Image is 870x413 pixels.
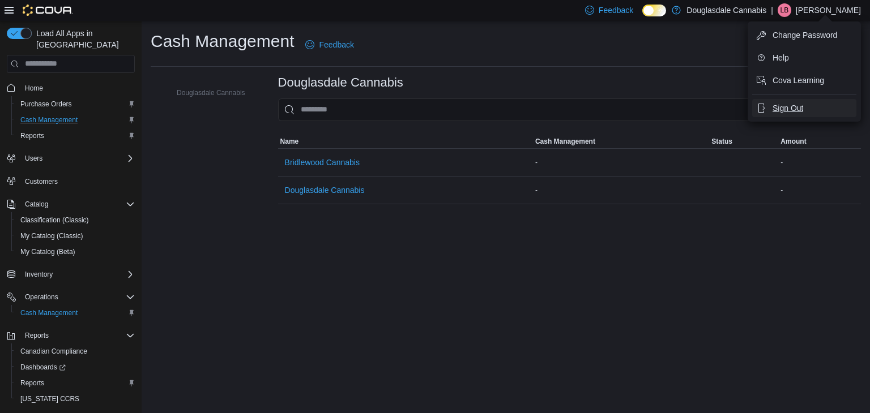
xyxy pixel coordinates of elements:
a: Dashboards [16,360,70,374]
button: Inventory [2,266,139,282]
span: Cash Management [16,306,135,320]
span: Reports [25,331,49,340]
button: Inventory [20,268,57,281]
span: Cash Management [535,137,595,146]
button: Douglasdale Cannabis [161,86,250,100]
button: Sign Out [752,99,856,117]
input: This is a search bar. As you type, the results lower in the page will automatically filter. [278,98,861,121]
p: Douglasdale Cannabis [686,3,766,17]
span: Purchase Orders [20,100,72,109]
h3: Douglasdale Cannabis [278,76,403,89]
span: Status [711,137,732,146]
div: - [533,183,709,197]
button: Catalog [20,197,53,211]
button: Cash Management [11,305,139,321]
button: Users [2,150,139,166]
button: Change Password [752,26,856,44]
a: Classification (Classic) [16,213,93,227]
span: Catalog [25,200,48,209]
span: Sign Out [773,102,803,114]
button: Reports [11,375,139,391]
span: My Catalog (Classic) [20,231,83,240]
button: My Catalog (Classic) [11,228,139,244]
div: - [778,183,861,197]
span: Feedback [599,5,633,16]
span: Load All Apps in [GEOGRAPHIC_DATA] [32,28,135,50]
button: Cash Management [11,112,139,128]
div: Lucas Bordin [778,3,791,17]
a: Feedback [301,33,358,56]
span: Canadian Compliance [20,347,87,356]
button: Operations [2,289,139,305]
p: [PERSON_NAME] [796,3,861,17]
a: [US_STATE] CCRS [16,392,84,406]
a: Cash Management [16,306,82,320]
a: Reports [16,129,49,143]
span: Change Password [773,29,837,41]
span: Home [20,81,135,95]
span: Classification (Classic) [20,216,89,225]
a: Dashboards [11,359,139,375]
img: Cova [23,5,73,16]
button: Users [20,152,47,165]
span: Cova Learning [773,75,824,86]
span: Operations [25,292,58,302]
span: Dark Mode [642,16,643,17]
a: Reports [16,376,49,390]
span: Reports [20,131,44,140]
a: Canadian Compliance [16,345,92,358]
span: Customers [20,174,135,188]
button: Canadian Compliance [11,343,139,359]
span: Douglasdale Cannabis [177,88,245,97]
button: Catalog [2,196,139,212]
span: Name [280,137,299,146]
button: Cova Learning [752,71,856,89]
span: Cash Management [20,115,78,124]
button: Classification (Classic) [11,212,139,228]
button: [US_STATE] CCRS [11,391,139,407]
span: Home [25,84,43,93]
span: Douglasdale Cannabis [285,184,365,196]
button: Amount [778,135,861,148]
button: Operations [20,290,63,304]
span: Amount [781,137,806,146]
span: Cash Management [16,113,135,127]
a: Purchase Orders [16,97,76,111]
span: [US_STATE] CCRS [20,394,79,403]
span: Bridlewood Cannabis [285,157,360,168]
span: Washington CCRS [16,392,135,406]
button: Reports [20,329,53,342]
span: My Catalog (Beta) [20,247,75,256]
span: Users [20,152,135,165]
button: Bridlewood Cannabis [280,151,364,174]
span: LB [781,3,789,17]
span: Users [25,154,42,163]
span: Inventory [20,268,135,281]
button: Customers [2,173,139,190]
a: Customers [20,175,62,188]
button: Cash Management [533,135,709,148]
span: My Catalog (Beta) [16,245,135,259]
span: Classification (Classic) [16,213,135,227]
button: Douglasdale Cannabis [280,179,369,201]
span: Cash Management [20,308,78,317]
input: Dark Mode [642,5,666,16]
button: My Catalog (Beta) [11,244,139,260]
p: | [771,3,773,17]
span: Dashboards [20,363,66,372]
span: Inventory [25,270,53,279]
span: My Catalog (Classic) [16,229,135,243]
h1: Cash Management [151,30,294,53]
button: Reports [11,128,139,144]
span: Catalog [20,197,135,211]
div: - [778,156,861,169]
span: Reports [20,378,44,388]
button: Home [2,80,139,96]
span: Canadian Compliance [16,345,135,358]
span: Help [773,52,789,63]
a: Cash Management [16,113,82,127]
button: Status [709,135,778,148]
div: - [533,156,709,169]
span: Reports [16,129,135,143]
span: Dashboards [16,360,135,374]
